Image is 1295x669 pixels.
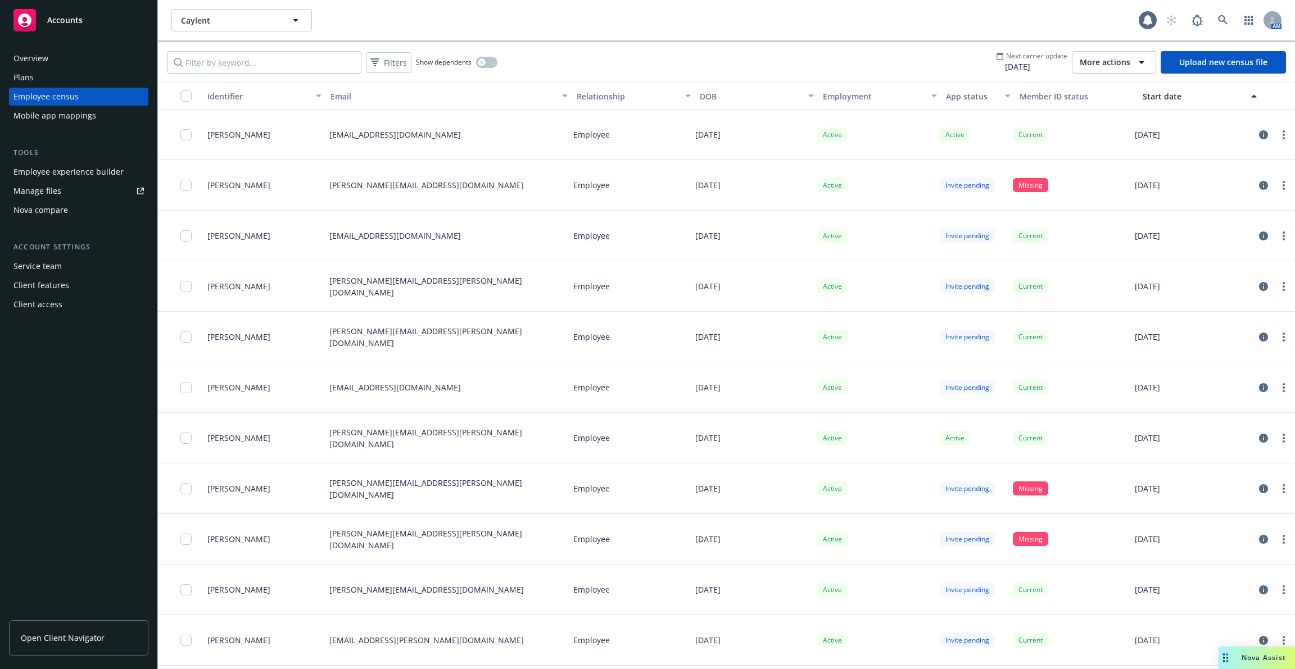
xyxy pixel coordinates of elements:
button: DOB [695,83,818,110]
a: Start snowing [1160,9,1183,31]
p: Employee [573,634,610,646]
p: [PERSON_NAME][EMAIL_ADDRESS][PERSON_NAME][DOMAIN_NAME] [329,477,564,500]
p: Employee [573,280,610,292]
div: Active [817,431,848,445]
a: circleInformation [1257,330,1270,344]
a: Client features [9,276,148,294]
p: [EMAIL_ADDRESS][DOMAIN_NAME] [329,230,461,242]
div: Invite pending [940,633,995,647]
span: Nova Assist [1242,653,1286,662]
div: Current [1013,582,1048,597]
a: more [1277,330,1291,344]
span: [PERSON_NAME] [207,280,270,292]
p: Employee [573,230,610,242]
div: Invite pending [940,532,995,546]
input: Toggle Row Selected [180,382,192,393]
p: [DATE] [695,584,721,595]
p: [EMAIL_ADDRESS][DOMAIN_NAME] [329,381,461,393]
p: [DATE] [695,634,721,646]
a: circleInformation [1257,179,1270,192]
span: [DATE] [996,61,1067,72]
a: Report a Bug [1186,9,1208,31]
p: [DATE] [1135,584,1160,595]
div: Invite pending [940,178,995,192]
a: circleInformation [1257,634,1270,647]
div: App status [946,90,998,102]
span: [PERSON_NAME] [207,381,270,393]
p: [DATE] [1135,483,1160,494]
span: [PERSON_NAME] [207,230,270,242]
a: more [1277,128,1291,142]
div: Tools [9,147,148,158]
div: Client features [13,276,69,294]
div: Plans [13,69,34,87]
p: [DATE] [1135,533,1160,545]
div: Active [817,229,848,243]
a: more [1277,280,1291,293]
div: Invite pending [940,380,995,394]
a: circleInformation [1257,431,1270,445]
p: [DATE] [695,230,721,242]
p: [DATE] [1135,280,1160,292]
div: Active [817,532,848,546]
p: Employee [573,381,610,393]
a: Accounts [9,4,148,36]
a: Overview [9,49,148,67]
a: Employee census [9,88,148,106]
a: circleInformation [1257,280,1270,293]
span: More actions [1080,57,1130,68]
span: Next carrier update [1006,51,1067,61]
div: Start date [1143,90,1244,102]
a: circleInformation [1257,583,1270,597]
button: Start date [1138,83,1261,110]
div: Active [817,582,848,597]
a: more [1277,381,1291,394]
input: Toggle Row Selected [180,281,192,292]
p: [PERSON_NAME][EMAIL_ADDRESS][DOMAIN_NAME] [329,584,524,595]
input: Toggle Row Selected [180,534,192,545]
a: Upload new census file [1161,51,1286,74]
div: Current [1013,128,1048,142]
p: Employee [573,129,610,140]
input: Toggle Row Selected [180,230,192,242]
div: Active [817,178,848,192]
a: Plans [9,69,148,87]
p: Employee [573,584,610,595]
div: Mobile app mappings [13,107,96,125]
a: more [1277,634,1291,647]
p: Employee [573,179,610,191]
div: Identifier [207,90,309,102]
p: [PERSON_NAME][EMAIL_ADDRESS][DOMAIN_NAME] [329,179,524,191]
div: Manage files [13,182,61,200]
div: DOB [700,90,802,102]
a: more [1277,229,1291,243]
span: [PERSON_NAME] [207,331,270,343]
input: Toggle Row Selected [180,433,192,444]
p: Employee [573,432,610,444]
p: Employee [573,331,610,343]
p: [DATE] [695,533,721,545]
span: Open Client Navigator [21,632,105,644]
span: Accounts [47,16,83,25]
span: Caylent [181,15,278,26]
div: Current [1013,380,1048,394]
input: Filter by keyword... [167,51,361,74]
p: [PERSON_NAME][EMAIL_ADDRESS][PERSON_NAME][DOMAIN_NAME] [329,527,564,551]
input: Toggle Row Selected [180,635,192,646]
div: Current [1013,279,1048,293]
div: Client access [13,295,62,313]
input: Select all [180,90,192,102]
span: Show dependents [416,57,472,67]
div: Invite pending [940,481,995,495]
a: more [1277,533,1291,546]
div: Employee experience builder [13,163,124,181]
div: Missing [1013,532,1048,546]
div: Invite pending [940,279,995,293]
p: [PERSON_NAME][EMAIL_ADDRESS][PERSON_NAME][DOMAIN_NAME] [329,275,564,298]
button: Caylent [171,9,312,31]
div: Active [940,431,970,445]
p: [EMAIL_ADDRESS][DOMAIN_NAME] [329,129,461,140]
span: [PERSON_NAME] [207,432,270,444]
span: [PERSON_NAME] [207,634,270,646]
button: App status [941,83,1015,110]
